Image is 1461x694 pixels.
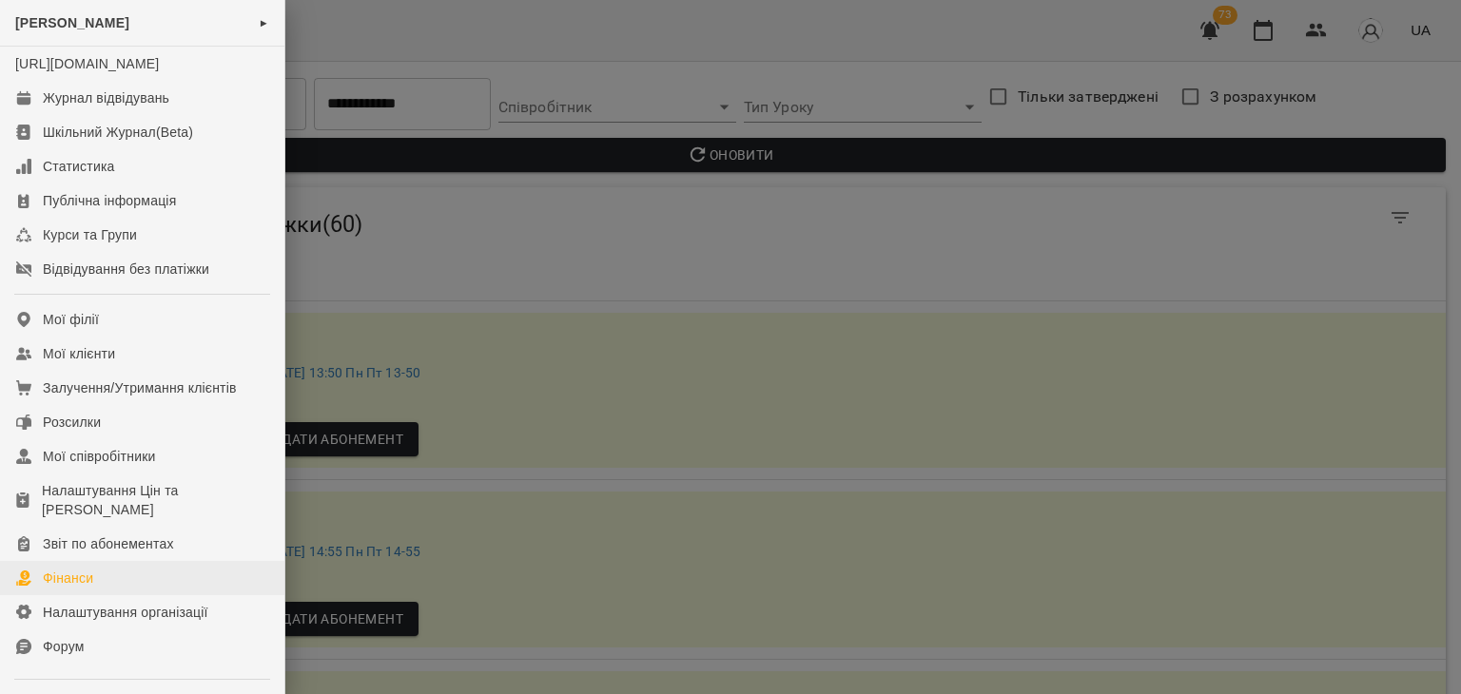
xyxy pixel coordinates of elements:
div: Розсилки [43,413,101,432]
div: Форум [43,637,85,656]
div: Мої філії [43,310,99,329]
div: Налаштування Цін та [PERSON_NAME] [42,481,269,519]
div: Мої клієнти [43,344,115,363]
span: [PERSON_NAME] [15,15,129,30]
div: Звіт по абонементах [43,534,174,553]
div: Журнал відвідувань [43,88,169,107]
div: Налаштування організації [43,603,208,622]
a: [URL][DOMAIN_NAME] [15,56,159,71]
div: Публічна інформація [43,191,176,210]
div: Статистика [43,157,115,176]
div: Курси та Групи [43,225,137,244]
span: ► [259,15,269,30]
div: Шкільний Журнал(Beta) [43,123,193,142]
div: Фінанси [43,569,93,588]
div: Відвідування без платіжки [43,260,209,279]
div: Мої співробітники [43,447,156,466]
div: Залучення/Утримання клієнтів [43,378,237,397]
